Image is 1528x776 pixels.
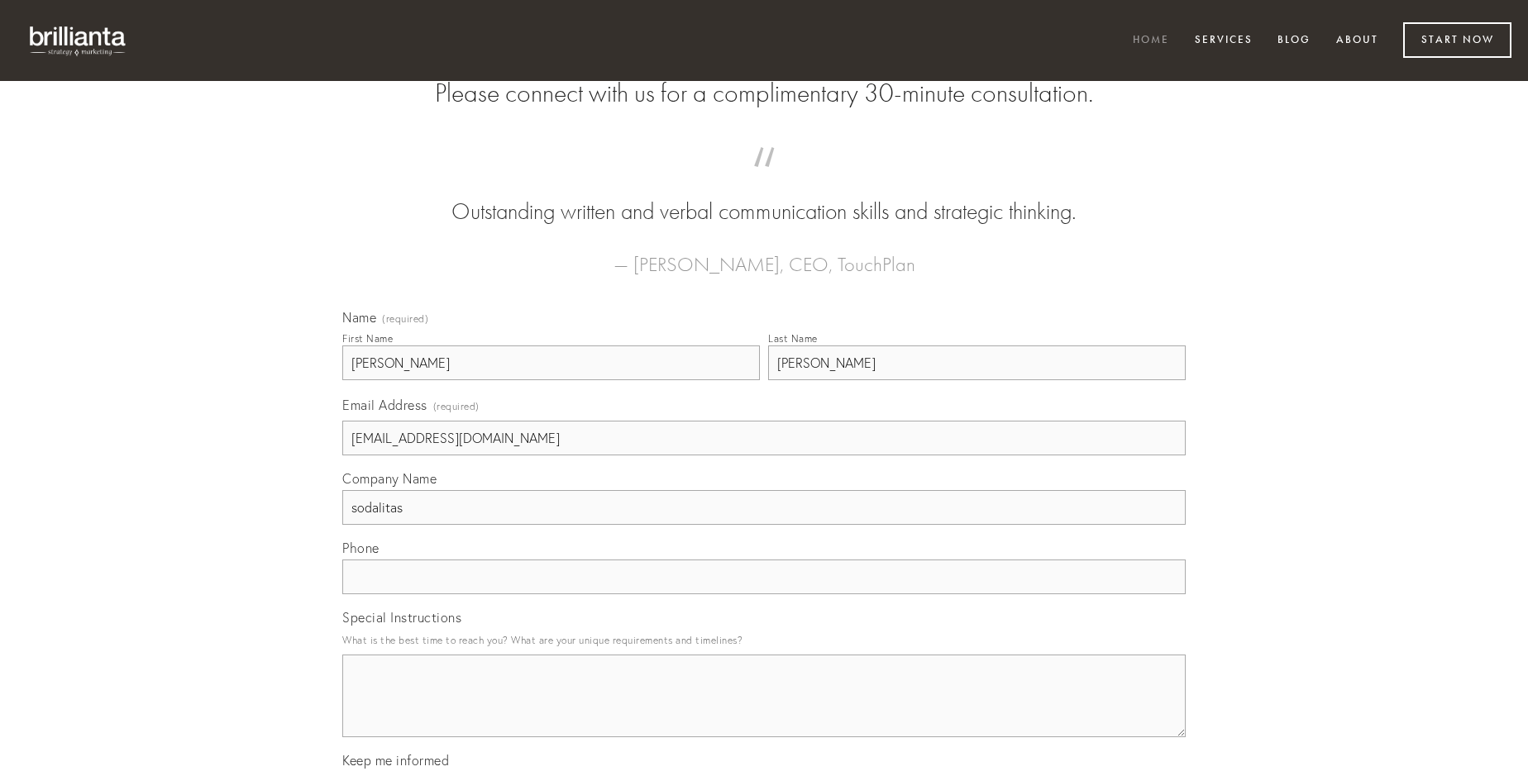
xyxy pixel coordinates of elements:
[342,752,449,769] span: Keep me informed
[768,332,818,345] div: Last Name
[342,309,376,326] span: Name
[342,470,437,487] span: Company Name
[342,78,1186,109] h2: Please connect with us for a complimentary 30-minute consultation.
[369,164,1159,228] blockquote: Outstanding written and verbal communication skills and strategic thinking.
[1122,27,1180,55] a: Home
[369,164,1159,196] span: “
[1403,22,1511,58] a: Start Now
[1267,27,1321,55] a: Blog
[342,540,380,556] span: Phone
[382,314,428,324] span: (required)
[342,629,1186,651] p: What is the best time to reach you? What are your unique requirements and timelines?
[17,17,141,64] img: brillianta - research, strategy, marketing
[1184,27,1263,55] a: Services
[433,395,480,417] span: (required)
[342,332,393,345] div: First Name
[369,228,1159,281] figcaption: — [PERSON_NAME], CEO, TouchPlan
[342,397,427,413] span: Email Address
[1325,27,1389,55] a: About
[342,609,461,626] span: Special Instructions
